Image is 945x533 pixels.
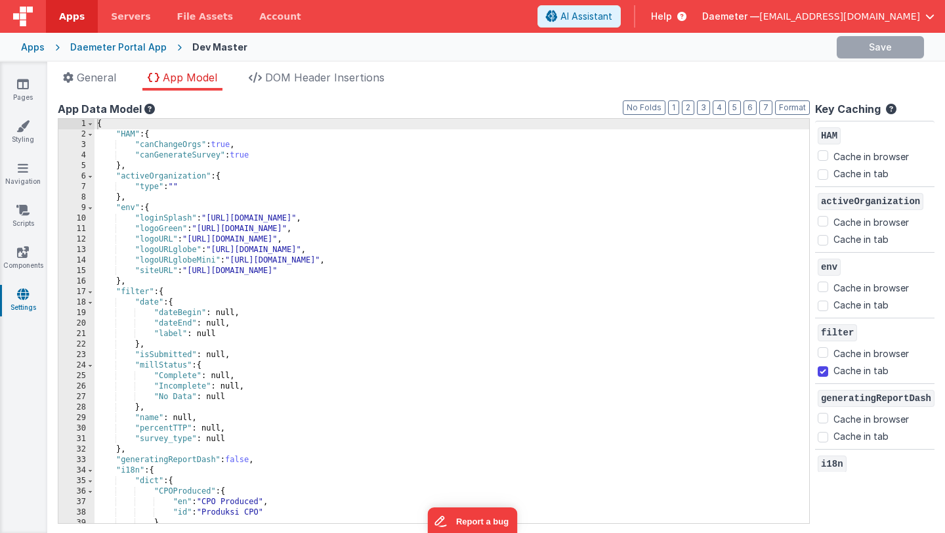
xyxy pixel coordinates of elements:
span: App Model [163,71,217,84]
label: Cache in tab [833,429,889,443]
div: 28 [58,402,94,413]
span: File Assets [177,10,234,23]
div: 16 [58,276,94,287]
button: Save [837,36,924,58]
div: 12 [58,234,94,245]
div: Dev Master [192,41,247,54]
div: 22 [58,339,94,350]
div: 7 [58,182,94,192]
div: 25 [58,371,94,381]
button: 4 [713,100,726,115]
div: 32 [58,444,94,455]
div: 9 [58,203,94,213]
div: 13 [58,245,94,255]
div: 33 [58,455,94,465]
span: filter [818,324,857,341]
div: 3 [58,140,94,150]
div: 27 [58,392,94,402]
div: 6 [58,171,94,182]
div: 10 [58,213,94,224]
div: 2 [58,129,94,140]
div: App Data Model [58,101,810,117]
div: 19 [58,308,94,318]
div: Daemeter Portal App [70,41,167,54]
label: Cache in tab [833,298,889,312]
div: 11 [58,224,94,234]
span: [EMAIL_ADDRESS][DOMAIN_NAME] [759,10,920,23]
div: 17 [58,287,94,297]
button: Daemeter — [EMAIL_ADDRESS][DOMAIN_NAME] [702,10,934,23]
div: 4 [58,150,94,161]
h4: Key Caching [815,104,881,116]
div: 38 [58,507,94,518]
button: 1 [668,100,679,115]
div: 8 [58,192,94,203]
div: 1 [58,119,94,129]
div: 36 [58,486,94,497]
div: 15 [58,266,94,276]
span: AI Assistant [560,10,612,23]
div: 35 [58,476,94,486]
div: 18 [58,297,94,308]
span: Help [651,10,672,23]
div: 14 [58,255,94,266]
div: 5 [58,161,94,171]
button: 6 [744,100,757,115]
span: General [77,71,116,84]
span: env [818,259,841,276]
button: No Folds [623,100,665,115]
button: 3 [697,100,710,115]
div: 37 [58,497,94,507]
button: 2 [682,100,694,115]
button: 7 [759,100,772,115]
div: 29 [58,413,94,423]
button: 5 [728,100,741,115]
label: Cache in browser [833,148,909,163]
span: Servers [111,10,150,23]
div: 23 [58,350,94,360]
label: Cache in tab [833,167,889,181]
div: Apps [21,41,45,54]
span: DOM Header Insertions [265,71,385,84]
label: Cache in browser [833,213,909,229]
label: Cache in browser [833,345,909,360]
div: 34 [58,465,94,476]
span: i18n [818,456,847,473]
span: HAM [818,127,841,144]
div: 20 [58,318,94,329]
label: Cache in browser [833,279,909,295]
button: AI Assistant [537,5,621,28]
label: Cache in tab [833,232,889,246]
label: Cache in tab [833,364,889,377]
div: 39 [58,518,94,528]
span: Apps [59,10,85,23]
span: Daemeter — [702,10,759,23]
div: 21 [58,329,94,339]
div: 30 [58,423,94,434]
button: Format [775,100,810,115]
span: activeOrganization [818,193,923,210]
div: 26 [58,381,94,392]
span: generatingReportDash [818,390,934,407]
label: Cache in browser [833,410,909,426]
div: 31 [58,434,94,444]
div: 24 [58,360,94,371]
